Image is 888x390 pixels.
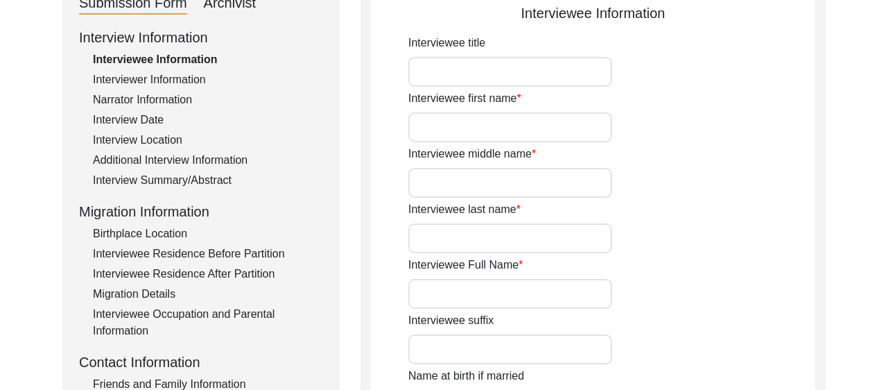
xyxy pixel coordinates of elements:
div: Interviewee Occupation and Parental Information [93,306,323,339]
div: Additional Interview Information [93,152,323,169]
div: Contact Information [79,352,323,373]
div: Interview Date [93,112,323,128]
div: Interviewee Information [93,51,323,68]
label: Interviewee suffix [408,312,494,329]
div: Interviewee Residence After Partition [93,266,323,282]
label: Interviewee title [408,35,485,51]
div: Interview Location [93,132,323,149]
div: Interview Summary/Abstract [93,172,323,189]
div: Migration Details [93,286,323,303]
div: Birthplace Location [93,226,323,242]
label: Interviewee last name [408,201,521,218]
div: Interviewee Information [371,3,815,24]
div: Interview Information [79,27,323,48]
label: Interviewee middle name [408,146,536,162]
label: Name at birth if married [408,368,524,384]
div: Narrator Information [93,92,323,108]
label: Interviewee Full Name [408,257,523,273]
div: Interviewee Residence Before Partition [93,246,323,262]
div: Migration Information [79,201,323,222]
div: Interviewer Information [93,71,323,88]
label: Interviewee first name [408,90,521,107]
